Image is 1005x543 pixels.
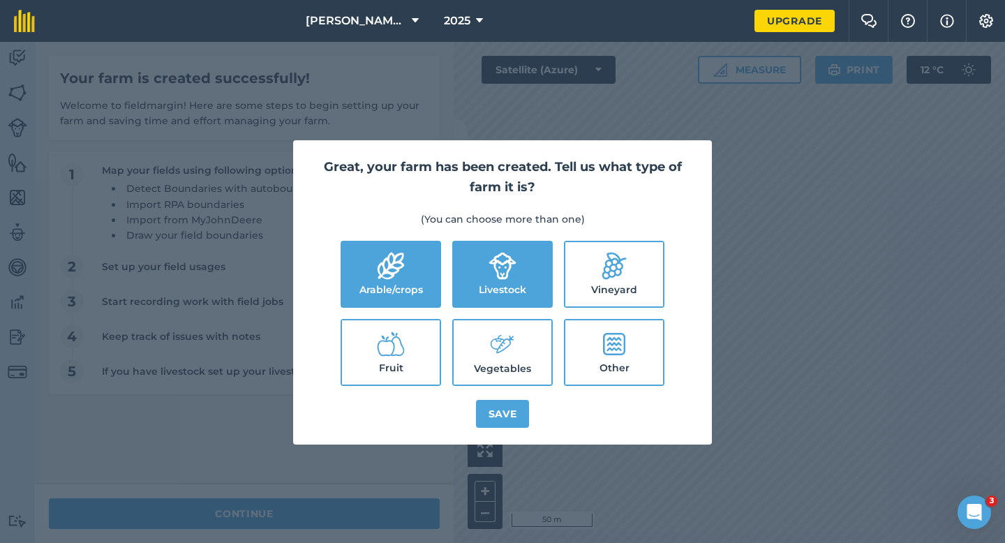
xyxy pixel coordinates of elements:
[900,14,916,28] img: A question mark icon
[476,400,530,428] button: Save
[861,14,877,28] img: Two speech bubbles overlapping with the left bubble in the forefront
[454,242,551,306] label: Livestock
[342,242,440,306] label: Arable/crops
[306,13,406,29] span: [PERSON_NAME] & Sons Farming LTD
[958,496,991,529] iframe: Intercom live chat
[454,320,551,385] label: Vegetables
[978,14,995,28] img: A cog icon
[14,10,35,32] img: fieldmargin Logo
[565,242,663,306] label: Vineyard
[310,211,695,227] p: (You can choose more than one)
[940,13,954,29] img: svg+xml;base64,PHN2ZyB4bWxucz0iaHR0cDovL3d3dy53My5vcmcvMjAwMC9zdmciIHdpZHRoPSIxNyIgaGVpZ2h0PSIxNy...
[310,157,695,198] h2: Great, your farm has been created. Tell us what type of farm it is?
[754,10,835,32] a: Upgrade
[444,13,470,29] span: 2025
[986,496,997,507] span: 3
[565,320,663,385] label: Other
[342,320,440,385] label: Fruit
